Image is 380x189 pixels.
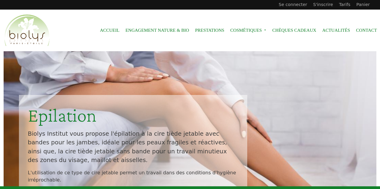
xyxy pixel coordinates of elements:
[28,169,238,184] p: L'utilisation de ce type de cire jetable permet un travail dans des conditions d'hygiène irréproc...
[28,104,238,127] div: Epilation
[3,13,51,48] img: Accueil
[272,24,316,37] a: Chèques cadeaux
[356,24,377,37] a: Contact
[195,24,224,37] a: Prestations
[100,24,120,37] a: Accueil
[230,24,266,37] span: Cosmétiques
[264,29,266,31] span: »
[28,129,238,164] p: Biolys Institut vous propose l'épilation à la cire tiède jetable avec bandes pour les jambes, idé...
[126,24,189,37] a: Engagement Nature & Bio
[322,24,350,37] a: Actualités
